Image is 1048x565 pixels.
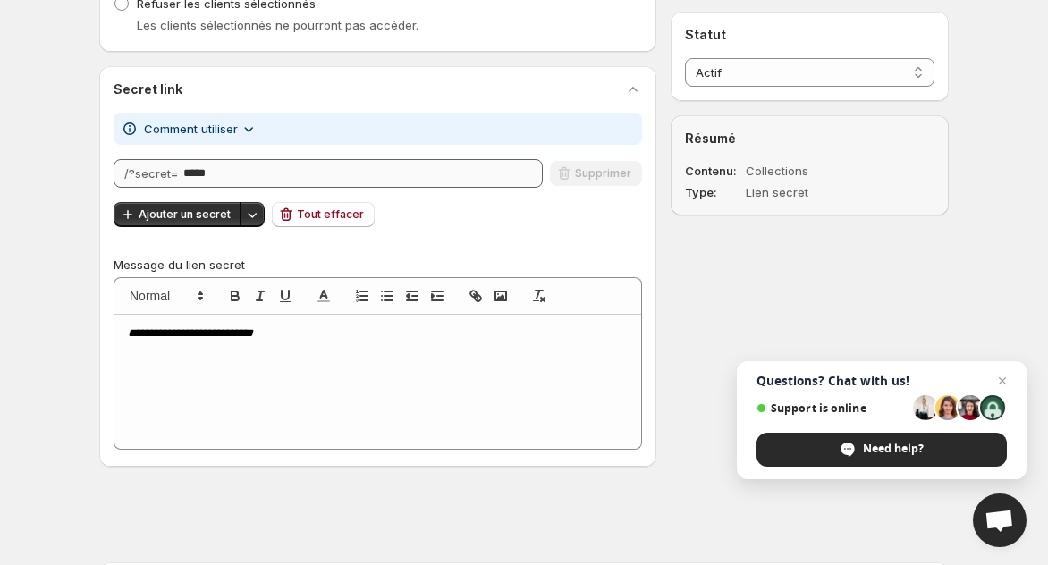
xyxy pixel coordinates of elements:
dt: Type : [685,183,742,201]
button: Autres actions d'enregistrement [240,202,265,227]
h2: Résumé [685,130,934,148]
span: Ajouter un secret [139,207,231,222]
dt: Contenu : [685,162,742,180]
button: Ajouter un secret [114,202,241,227]
div: Need help? [756,433,1007,467]
span: Les clients sélectionnés ne pourront pas accéder. [137,18,418,32]
button: Effacer tous les secrets [272,202,375,227]
span: Comment utiliser [144,120,238,138]
p: Message du lien secret [114,256,642,274]
span: Questions? Chat with us! [756,374,1007,388]
span: Need help? [863,441,924,457]
span: Support is online [756,401,907,415]
button: Comment utiliser [133,114,268,143]
div: Open chat [973,493,1027,547]
h2: Secret link [114,80,182,98]
span: /?secret= [124,166,178,181]
dd: Collections [746,162,883,180]
h2: Statut [685,26,934,44]
dd: Lien secret [746,183,883,201]
span: Close chat [992,370,1013,392]
span: Tout effacer [297,207,364,222]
